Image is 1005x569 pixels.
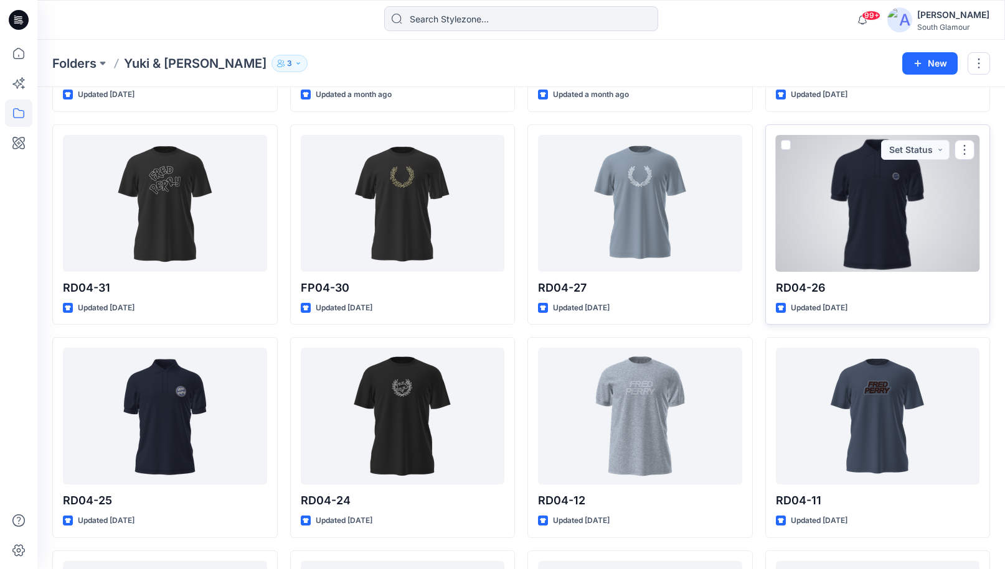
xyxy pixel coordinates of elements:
p: RD04-26 [776,279,980,297]
p: Updated a month ago [316,88,392,101]
a: RD04-24 [301,348,505,484]
p: Updated [DATE] [553,302,610,315]
p: Updated [DATE] [316,514,372,527]
button: New [902,52,958,75]
img: avatar [887,7,912,32]
p: FP04-30 [301,279,505,297]
p: RD04-31 [63,279,267,297]
input: Search Stylezone… [384,6,658,31]
p: Updated [DATE] [791,302,847,315]
div: South Glamour [917,22,989,32]
p: RD04-11 [776,492,980,509]
a: RD04-12 [538,348,742,484]
a: RD04-26 [776,135,980,272]
span: 99+ [862,11,880,21]
p: 3 [287,57,292,70]
p: RD04-24 [301,492,505,509]
a: Folders [52,55,97,72]
p: RD04-25 [63,492,267,509]
p: Updated a month ago [553,88,629,101]
button: 3 [271,55,308,72]
p: Updated [DATE] [791,514,847,527]
p: Updated [DATE] [78,88,134,101]
p: Updated [DATE] [78,514,134,527]
a: RD04-31 [63,135,267,272]
p: Updated [DATE] [553,514,610,527]
a: RD04-27 [538,135,742,272]
p: RD04-12 [538,492,742,509]
a: RD04-11 [776,348,980,484]
p: Updated [DATE] [78,302,134,315]
a: RD04-25 [63,348,267,484]
a: FP04-30 [301,135,505,272]
div: [PERSON_NAME] [917,7,989,22]
p: RD04-27 [538,279,742,297]
p: Yuki & [PERSON_NAME] [124,55,267,72]
p: Updated [DATE] [791,88,847,101]
p: Updated [DATE] [316,302,372,315]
